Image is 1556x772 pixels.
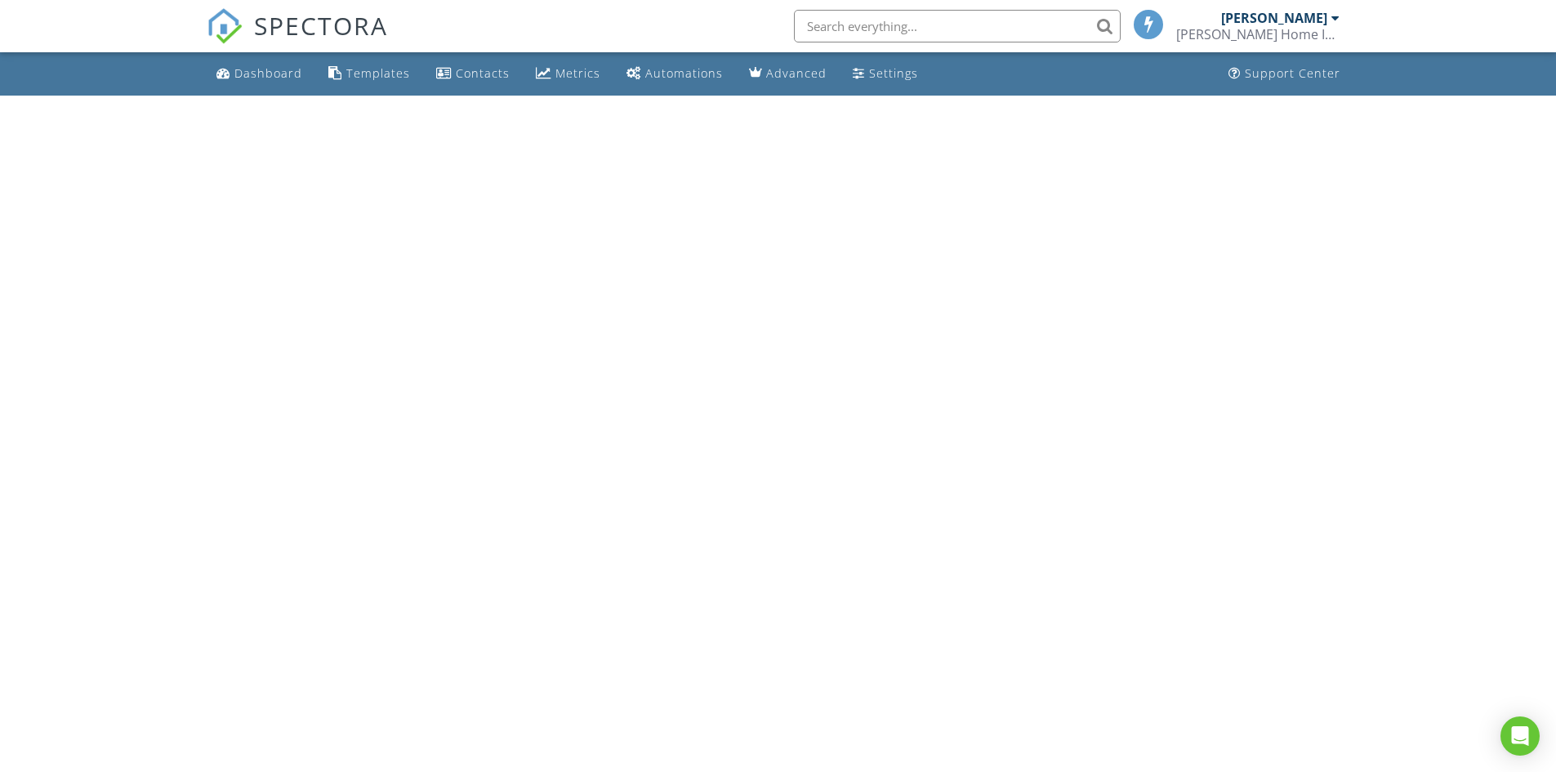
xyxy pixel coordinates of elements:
div: Automations [645,65,723,81]
input: Search everything... [794,10,1121,42]
a: Contacts [430,59,516,89]
a: Templates [322,59,417,89]
div: Advanced [766,65,827,81]
div: Templates [346,65,410,81]
a: Metrics [529,59,607,89]
div: Metrics [555,65,600,81]
div: Frisbie Home Inspection [1176,26,1340,42]
a: Advanced [742,59,833,89]
a: Support Center [1222,59,1347,89]
a: SPECTORA [207,22,388,56]
a: Automations (Basic) [620,59,729,89]
div: Settings [869,65,918,81]
div: [PERSON_NAME] [1221,10,1327,26]
div: Support Center [1245,65,1340,81]
div: Dashboard [234,65,302,81]
div: Contacts [456,65,510,81]
a: Dashboard [210,59,309,89]
a: Settings [846,59,925,89]
img: The Best Home Inspection Software - Spectora [207,8,243,44]
div: Open Intercom Messenger [1500,716,1540,756]
span: SPECTORA [254,8,388,42]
